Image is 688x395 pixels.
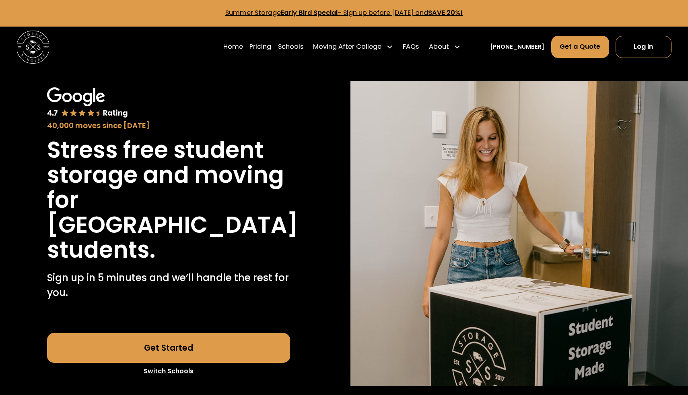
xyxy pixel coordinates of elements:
[428,8,463,17] strong: SAVE 20%!
[616,36,672,58] a: Log In
[350,81,688,387] img: Storage Scholars will have everything waiting for you in your room when you arrive to campus.
[551,36,609,58] a: Get a Quote
[47,363,290,380] a: Switch Schools
[16,31,49,64] img: Storage Scholars main logo
[47,213,298,238] h1: [GEOGRAPHIC_DATA]
[426,35,464,58] div: About
[310,35,396,58] div: Moving After College
[47,138,290,213] h1: Stress free student storage and moving for
[47,271,290,300] p: Sign up in 5 minutes and we’ll handle the rest for you.
[47,238,155,263] h1: students.
[223,35,243,58] a: Home
[47,333,290,363] a: Get Started
[47,87,128,118] img: Google 4.7 star rating
[249,35,271,58] a: Pricing
[47,120,290,131] div: 40,000 moves since [DATE]
[281,8,338,17] strong: Early Bird Special
[429,42,449,52] div: About
[490,43,544,51] a: [PHONE_NUMBER]
[403,35,419,58] a: FAQs
[278,35,303,58] a: Schools
[313,42,381,52] div: Moving After College
[225,8,463,17] a: Summer StorageEarly Bird Special- Sign up before [DATE] andSAVE 20%!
